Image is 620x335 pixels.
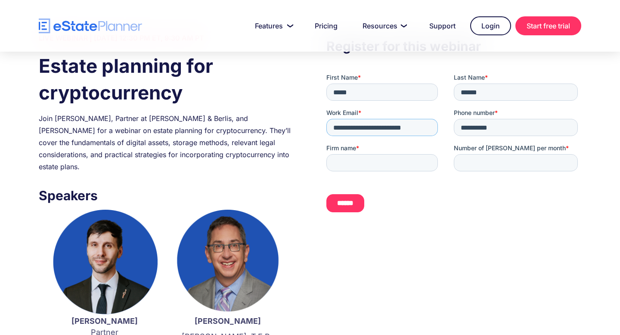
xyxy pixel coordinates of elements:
strong: [PERSON_NAME] [195,316,261,326]
a: Pricing [304,17,348,34]
a: Features [245,17,300,34]
div: Join [PERSON_NAME], Partner at [PERSON_NAME] & Berlis, and [PERSON_NAME] for a webinar on estate ... [39,112,294,173]
h1: Estate planning for cryptocurrency [39,53,294,106]
strong: [PERSON_NAME] [71,316,138,326]
h3: Speakers [39,186,294,205]
iframe: Form 0 [326,73,581,220]
a: Login [470,16,511,35]
a: Start free trial [515,16,581,35]
a: home [39,19,142,34]
a: Support [419,17,466,34]
a: Resources [352,17,415,34]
